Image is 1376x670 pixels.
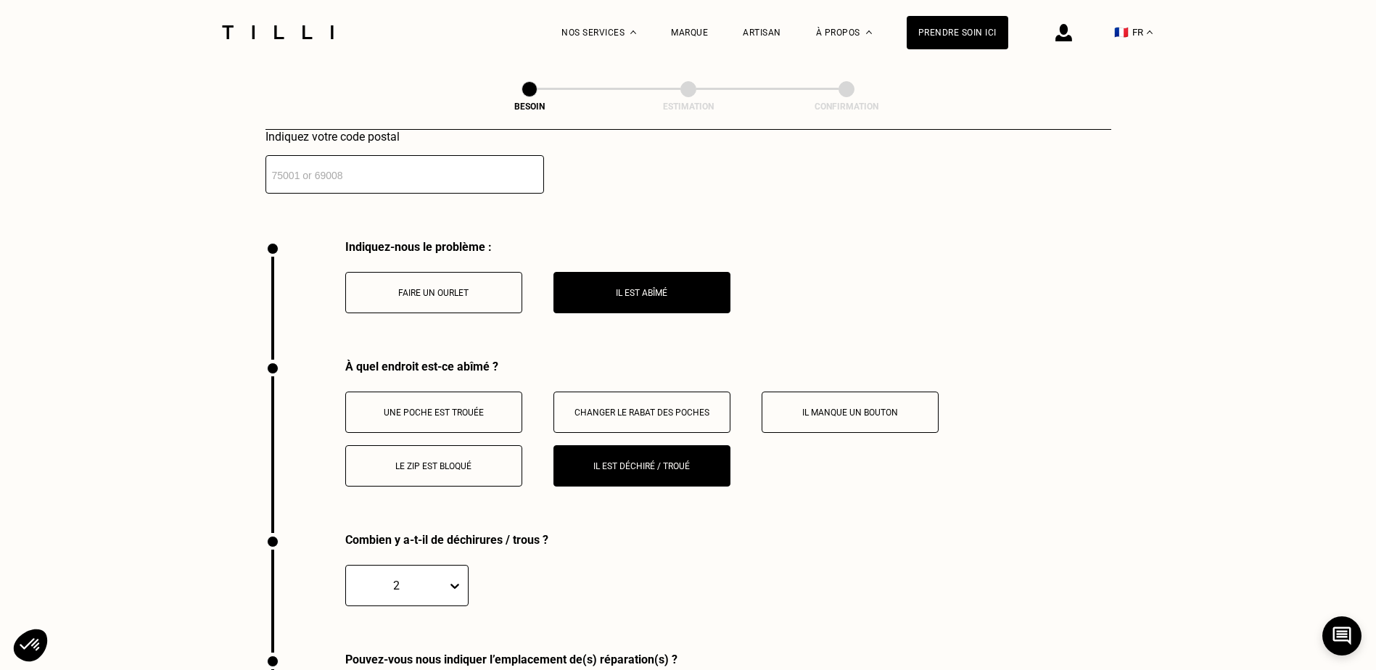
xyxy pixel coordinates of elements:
p: Faire un ourlet [353,288,514,298]
div: Indiquez-nous le problème : [345,240,730,254]
button: Faire un ourlet [345,272,522,313]
button: Une poche est trouée [345,392,522,433]
button: Le zip est bloqué [345,445,522,487]
button: Il est abîmé [553,272,730,313]
img: menu déroulant [1147,30,1153,34]
p: Le zip est bloqué [353,461,514,471]
p: Indiquez votre code postal [265,130,544,144]
img: icône connexion [1055,24,1072,41]
img: Logo du service de couturière Tilli [217,25,339,39]
button: Il est déchiré / troué [553,445,730,487]
div: Confirmation [774,102,919,112]
p: Une poche est trouée [353,408,514,418]
div: Besoin [457,102,602,112]
img: Menu déroulant [630,30,636,34]
a: Prendre soin ici [907,16,1008,49]
input: 75001 or 69008 [265,155,544,194]
div: Estimation [616,102,761,112]
div: Pouvez-vous nous indiquer l’emplacement de(s) réparation(s) ? [345,653,1013,666]
a: Artisan [743,28,781,38]
div: Combien y a-t-il de déchirures / trous ? [345,533,910,547]
button: Il manque un bouton [762,392,939,433]
button: Changer le rabat des poches [553,392,730,433]
p: Il manque un bouton [770,408,931,418]
p: Il est abîmé [561,288,722,298]
p: Il est déchiré / troué [561,461,722,471]
div: À quel endroit est-ce abîmé ? [345,360,1111,373]
a: Marque [671,28,708,38]
img: Menu déroulant à propos [866,30,872,34]
div: 2 [353,579,440,592]
p: Changer le rabat des poches [561,408,722,418]
span: 🇫🇷 [1114,25,1129,39]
